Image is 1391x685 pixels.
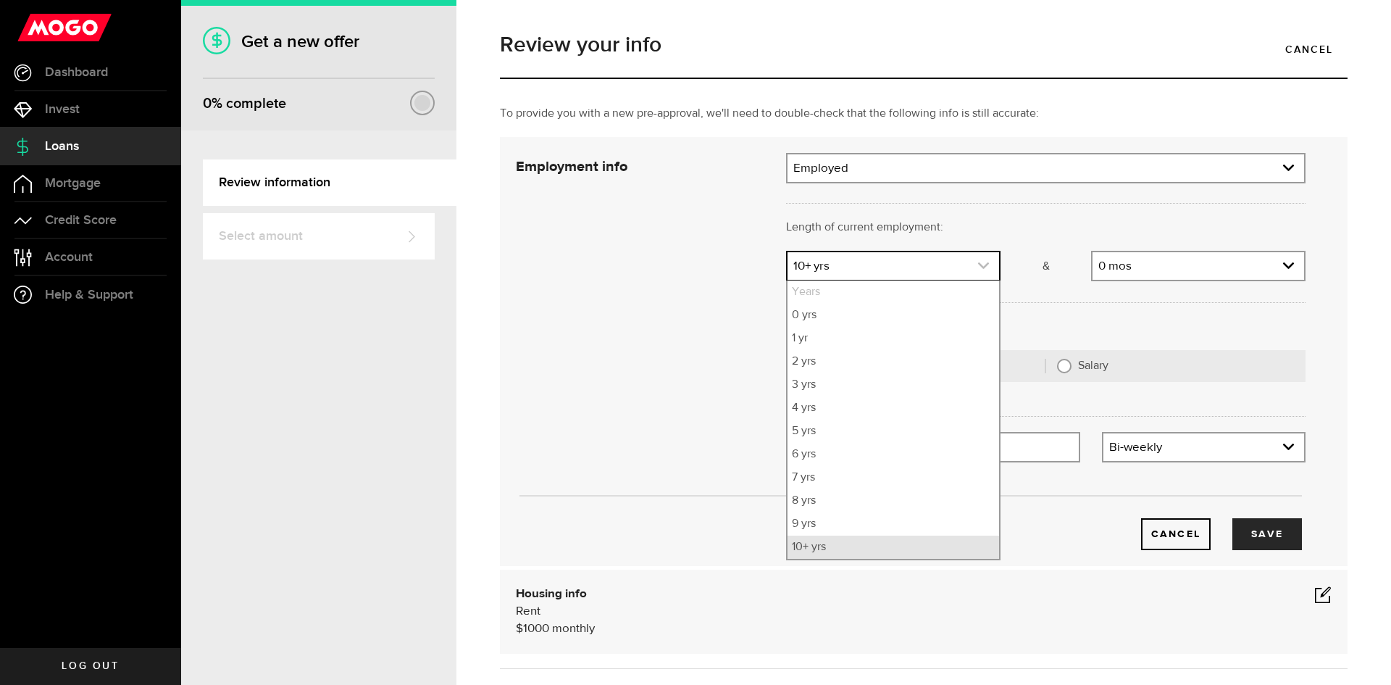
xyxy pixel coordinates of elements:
li: 10+ yrs [788,536,999,559]
h1: Review your info [500,34,1348,56]
h1: Get a new offer [203,31,435,52]
span: Log out [62,661,119,671]
li: 9 yrs [788,512,999,536]
strong: Employment info [516,159,627,174]
span: $ [516,623,523,635]
span: 1000 [523,623,549,635]
p: To provide you with a new pre-approval, we'll need to double-check that the following info is sti... [500,105,1348,123]
div: % complete [203,91,286,117]
li: 0 yrs [788,304,999,327]
a: Cancel [1271,34,1348,65]
span: Rent [516,605,540,618]
label: Salary [1078,359,1295,373]
li: Years [788,281,999,304]
li: 8 yrs [788,489,999,512]
a: expand select [1103,433,1304,461]
span: Credit Score [45,214,117,227]
span: Loans [45,140,79,153]
p: & [1001,258,1090,275]
b: Housing info [516,588,587,600]
input: Salary [1057,359,1072,373]
li: 2 yrs [788,350,999,373]
li: 6 yrs [788,443,999,466]
a: expand select [1093,252,1304,280]
li: 7 yrs [788,466,999,489]
button: Save [1232,518,1302,550]
span: Dashboard [45,66,108,79]
a: expand select [788,154,1304,182]
span: Invest [45,103,80,116]
span: Help & Support [45,288,133,302]
button: Open LiveChat chat widget [12,6,55,49]
span: Mortgage [45,177,101,190]
span: monthly [552,623,595,635]
li: 1 yr [788,327,999,350]
p: Length of current employment: [786,219,1306,236]
a: Select amount [203,213,435,260]
a: expand select [788,252,999,280]
a: Review information [203,159,456,206]
button: Cancel [1141,518,1211,550]
li: 5 yrs [788,420,999,443]
span: Account [45,251,93,264]
li: 4 yrs [788,397,999,420]
p: How are you paid? [786,318,1306,336]
span: 0 [203,95,212,112]
li: 3 yrs [788,373,999,397]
